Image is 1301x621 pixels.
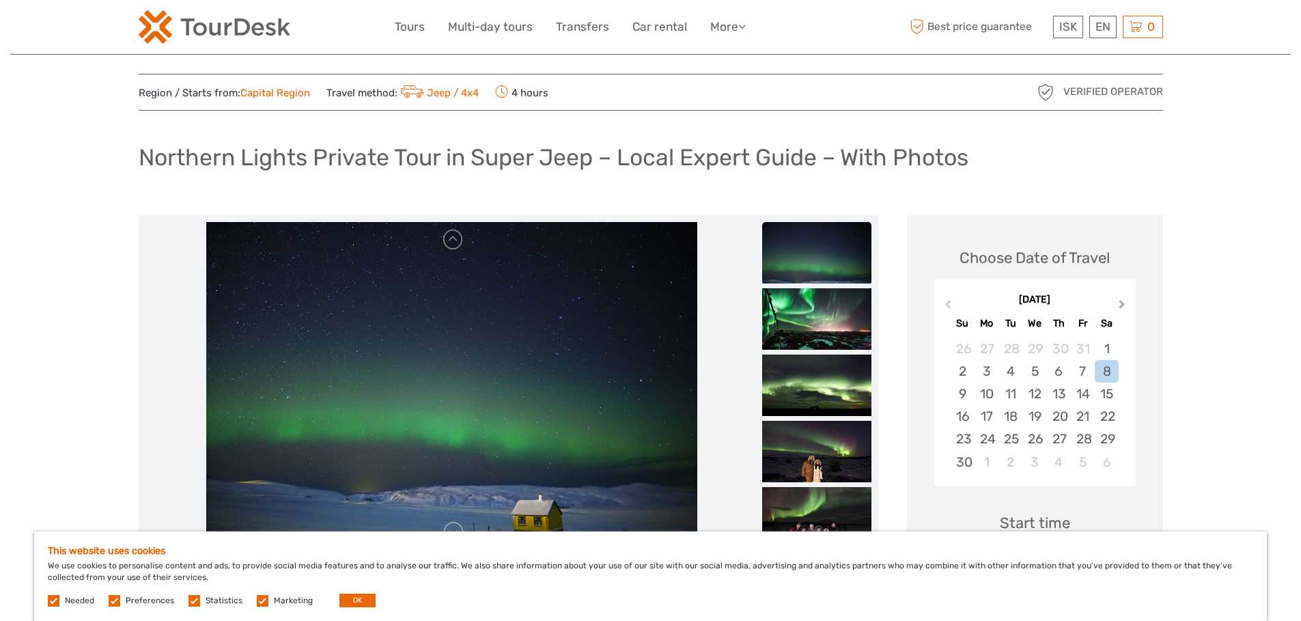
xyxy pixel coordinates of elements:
div: Choose Thursday, December 4th, 2025 [1047,451,1071,473]
div: Choose Wednesday, October 29th, 2025 [1022,337,1046,360]
button: OK [339,594,376,607]
div: Choose Saturday, December 6th, 2025 [1095,451,1119,473]
div: Su [951,314,975,333]
div: Choose Monday, November 10th, 2025 [975,383,998,405]
div: Choose Tuesday, December 2nd, 2025 [998,451,1022,473]
span: 4 hours [495,83,548,102]
div: Choose Sunday, November 23rd, 2025 [951,428,975,450]
div: Choose Sunday, November 30th, 2025 [951,451,975,473]
a: Multi-day tours [448,17,533,37]
div: Choose Monday, December 1st, 2025 [975,451,998,473]
div: Tu [998,314,1022,333]
div: Choose Friday, December 5th, 2025 [1071,451,1095,473]
button: Next Month [1113,296,1134,318]
div: Choose Sunday, November 9th, 2025 [951,383,975,405]
a: Car rental [632,17,687,37]
div: We [1022,314,1046,333]
div: Mo [975,314,998,333]
a: Tours [395,17,425,37]
div: Choose Thursday, November 6th, 2025 [1047,360,1071,383]
div: Sa [1095,314,1119,333]
img: b6daf5fe013f4e74a769a9cca0505eb7_slider_thumbnail.jpeg [762,487,871,549]
div: Choose Tuesday, October 28th, 2025 [998,337,1022,360]
div: Choose Sunday, October 26th, 2025 [951,337,975,360]
div: Choose Wednesday, November 5th, 2025 [1022,360,1046,383]
img: 76e9839f332e4dbd9a4d57c19afa50be_slider_thumbnail.jpeg [762,288,871,350]
div: Fr [1071,314,1095,333]
div: Choose Saturday, November 22nd, 2025 [1095,405,1119,428]
button: Open LiveChat chat widget [157,21,173,38]
a: Jeep / 4x4 [397,87,479,99]
div: Choose Date of Travel [960,247,1110,268]
h5: This website uses cookies [48,545,1253,557]
button: Previous Month [936,296,957,318]
label: Preferences [126,595,174,607]
img: verified_operator_grey_128.png [1035,81,1057,103]
div: Choose Tuesday, November 11th, 2025 [998,383,1022,405]
div: Start time [1000,512,1070,534]
div: Choose Monday, November 3rd, 2025 [975,360,998,383]
div: Choose Monday, November 17th, 2025 [975,405,998,428]
div: Choose Friday, November 28th, 2025 [1071,428,1095,450]
div: Th [1047,314,1071,333]
span: Best price guarantee [907,16,1050,38]
span: Verified Operator [1063,85,1163,99]
div: Choose Tuesday, November 18th, 2025 [998,405,1022,428]
div: Choose Monday, November 24th, 2025 [975,428,998,450]
img: 3c86a98bb1ac48e49ffc956a6e50b9e2_main_slider.jpeg [206,222,697,550]
div: Choose Thursday, November 20th, 2025 [1047,405,1071,428]
span: ISK [1059,20,1077,33]
a: Capital Region [240,87,310,99]
div: Choose Friday, October 31st, 2025 [1071,337,1095,360]
div: Choose Thursday, November 27th, 2025 [1047,428,1071,450]
h1: Northern Lights Private Tour in Super Jeep – Local Expert Guide – With Photos [139,143,968,171]
span: 0 [1145,20,1157,33]
div: Choose Friday, November 7th, 2025 [1071,360,1095,383]
div: Choose Saturday, November 29th, 2025 [1095,428,1119,450]
div: Choose Wednesday, November 12th, 2025 [1022,383,1046,405]
div: Choose Wednesday, November 26th, 2025 [1022,428,1046,450]
div: Choose Saturday, November 8th, 2025 [1095,360,1119,383]
label: Statistics [206,595,242,607]
div: Choose Tuesday, November 4th, 2025 [998,360,1022,383]
div: Choose Friday, November 14th, 2025 [1071,383,1095,405]
label: Marketing [274,595,313,607]
div: Choose Saturday, November 1st, 2025 [1095,337,1119,360]
div: Choose Wednesday, December 3rd, 2025 [1022,451,1046,473]
label: Needed [65,595,94,607]
div: Choose Friday, November 21st, 2025 [1071,405,1095,428]
div: Choose Thursday, October 30th, 2025 [1047,337,1071,360]
p: We're away right now. Please check back later! [19,24,154,35]
img: 3c86a98bb1ac48e49ffc956a6e50b9e2_slider_thumbnail.jpeg [762,222,871,284]
a: More [710,17,746,37]
div: EN [1089,16,1117,38]
div: Choose Saturday, November 15th, 2025 [1095,383,1119,405]
div: Choose Thursday, November 13th, 2025 [1047,383,1071,405]
div: month 2025-11 [938,337,1131,473]
div: Choose Monday, October 27th, 2025 [975,337,998,360]
div: Choose Tuesday, November 25th, 2025 [998,428,1022,450]
img: 120-15d4194f-c635-41b9-a512-a3cb382bfb57_logo_small.png [139,10,290,44]
div: [DATE] [934,293,1136,307]
img: e48737906a0c41ef86b2094b9e0d9ac1_slider_thumbnail.jpeg [762,355,871,416]
span: Region / Starts from: [139,86,310,100]
span: Travel method: [326,83,479,102]
div: We use cookies to personalise content and ads, to provide social media features and to analyse ou... [34,532,1267,621]
a: Transfers [556,17,609,37]
div: Choose Wednesday, November 19th, 2025 [1022,405,1046,428]
div: Choose Sunday, November 2nd, 2025 [951,360,975,383]
div: Choose Sunday, November 16th, 2025 [951,405,975,428]
img: 90e01b9797fb46e790bf8655c3ced9b7_slider_thumbnail.jpeg [762,421,871,482]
